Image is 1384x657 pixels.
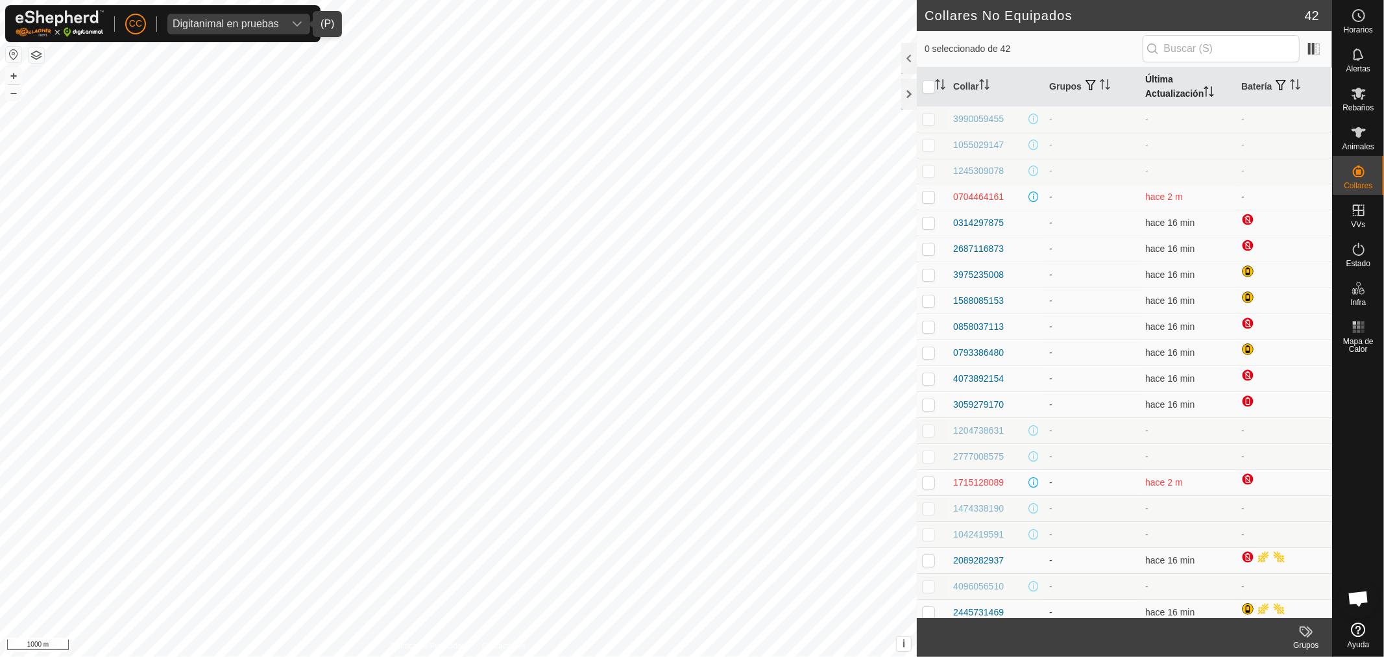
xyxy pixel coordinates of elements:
span: - [1145,451,1148,462]
span: CC [129,17,142,31]
td: - [1236,443,1332,469]
td: - [1044,236,1140,262]
span: i [903,638,905,649]
td: - [1044,340,1140,366]
span: Mapa de Calor [1336,338,1381,353]
div: 0314297875 [953,216,1004,230]
span: Infra [1350,299,1366,306]
p-sorticon: Activar para ordenar [979,81,989,92]
td: - [1044,262,1140,288]
span: - [1145,166,1148,176]
span: Estado [1346,260,1370,267]
div: 3059279170 [953,398,1004,412]
span: 27 ago 2025, 12:05 [1145,373,1195,384]
h2: Collares No Equipados [925,8,1305,23]
span: 23 jun 2025, 6:05 [1145,477,1183,488]
td: - [1236,573,1332,599]
span: - [1145,529,1148,539]
th: Collar [948,68,1044,106]
td: - [1044,547,1140,573]
span: Collares [1344,182,1372,190]
div: 2777008575 [953,450,1004,464]
span: Ayuda [1348,641,1370,649]
td: - [1236,132,1332,158]
span: 27 ago 2025, 12:05 [1145,347,1195,358]
p-sorticon: Activar para ordenar [1100,81,1110,92]
div: 2089282937 [953,554,1004,567]
p-sorticon: Activar para ordenar [935,81,945,92]
td: - [1236,521,1332,547]
td: - [1044,469,1140,495]
td: - [1044,132,1140,158]
span: - [1145,503,1148,514]
td: - [1044,599,1140,625]
td: - [1044,495,1140,521]
span: Alertas [1346,65,1370,73]
span: 27 ago 2025, 12:05 [1145,295,1195,306]
td: - [1044,106,1140,132]
td: - [1236,495,1332,521]
div: dropdown trigger [284,14,310,34]
button: – [6,85,21,101]
span: 27 ago 2025, 12:05 [1145,321,1195,332]
span: - [1145,140,1148,150]
div: 4073892154 [953,372,1004,386]
a: Política de Privacidad [391,640,466,652]
a: Contáctenos [482,640,526,652]
th: Batería [1236,68,1332,106]
td: - [1044,288,1140,314]
img: Logo Gallagher [16,10,104,37]
div: 1715128089 [953,476,1004,490]
td: - [1044,158,1140,184]
td: - [1236,184,1332,210]
a: Chat abierto [1339,579,1378,618]
td: - [1236,106,1332,132]
div: 1055029147 [953,138,1004,152]
span: 24 jun 2025, 18:45 [1145,192,1183,202]
button: Capas del Mapa [29,47,44,63]
td: - [1044,443,1140,469]
div: 3975235008 [953,268,1004,282]
span: Rebaños [1342,104,1374,112]
div: 2687116873 [953,242,1004,256]
button: + [6,68,21,84]
span: - [1145,425,1148,436]
div: 0793386480 [953,346,1004,360]
span: 27 ago 2025, 12:05 [1145,217,1195,228]
span: 27 ago 2025, 12:05 [1145,243,1195,254]
span: Digitanimal en pruebas [167,14,284,34]
td: - [1044,184,1140,210]
th: Última Actualización [1140,68,1236,106]
td: - [1044,314,1140,340]
td: - [1044,391,1140,417]
td: - [1044,573,1140,599]
div: 1474338190 [953,502,1004,515]
span: VVs [1351,221,1365,229]
span: 27 ago 2025, 12:05 [1145,555,1195,565]
div: Digitanimal en pruebas [173,19,279,29]
td: - [1236,417,1332,443]
span: Animales [1342,143,1374,151]
td: - [1044,366,1140,391]
button: Restablecer Mapa [6,47,21,62]
span: 42 [1305,6,1319,25]
input: Buscar (S) [1143,35,1300,62]
td: - [1236,158,1332,184]
span: Horarios [1344,26,1373,34]
td: - [1044,417,1140,443]
span: 27 ago 2025, 12:05 [1145,399,1195,410]
span: 27 ago 2025, 12:05 [1145,607,1195,617]
th: Grupos [1044,68,1140,106]
p-sorticon: Activar para ordenar [1204,88,1214,99]
span: 27 ago 2025, 12:05 [1145,269,1195,280]
div: 4096056510 [953,580,1004,593]
td: - [1044,210,1140,236]
div: 0704464161 [953,190,1004,204]
div: 1042419591 [953,528,1004,541]
td: - [1044,521,1140,547]
div: 3990059455 [953,112,1004,126]
div: 1245309078 [953,164,1004,178]
a: Ayuda [1333,617,1384,654]
div: 1588085153 [953,294,1004,308]
span: - [1145,581,1148,591]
